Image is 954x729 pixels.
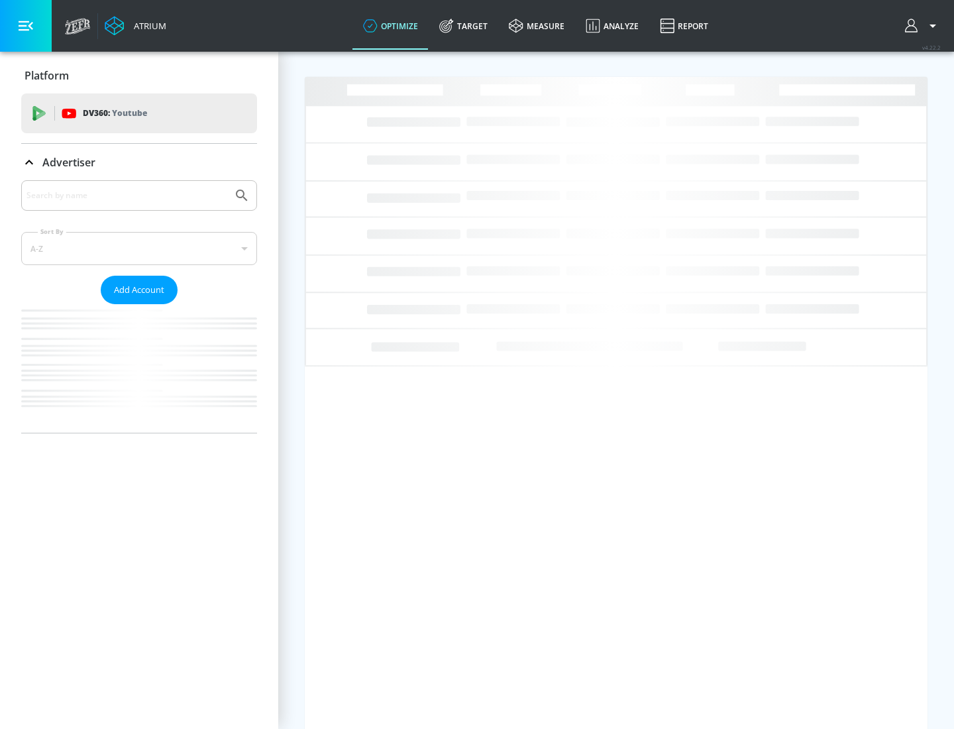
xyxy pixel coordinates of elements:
a: measure [498,2,575,50]
p: DV360: [83,106,147,121]
p: Youtube [112,106,147,120]
nav: list of Advertiser [21,304,257,433]
div: Atrium [129,20,166,32]
div: Advertiser [21,180,257,433]
a: Target [429,2,498,50]
a: Atrium [105,16,166,36]
div: DV360: Youtube [21,93,257,133]
a: Analyze [575,2,649,50]
div: Advertiser [21,144,257,181]
p: Advertiser [42,155,95,170]
div: Platform [21,57,257,94]
a: optimize [352,2,429,50]
a: Report [649,2,719,50]
p: Platform [25,68,69,83]
input: Search by name [26,187,227,204]
span: v 4.22.2 [922,44,941,51]
label: Sort By [38,227,66,236]
div: A-Z [21,232,257,265]
span: Add Account [114,282,164,298]
button: Add Account [101,276,178,304]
